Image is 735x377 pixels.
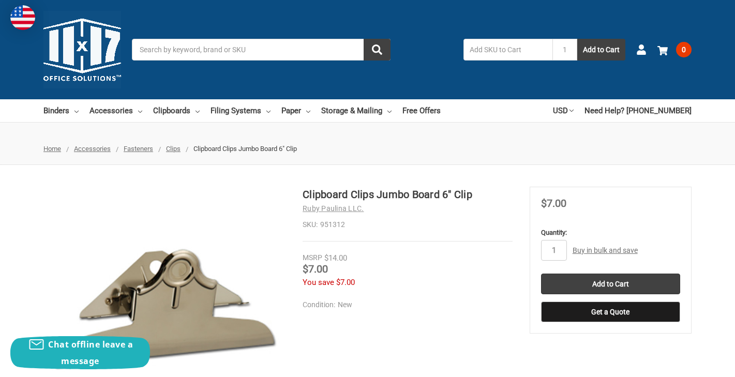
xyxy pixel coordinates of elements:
a: Ruby Paulina LLC. [303,204,364,213]
a: Binders [43,99,79,122]
a: Storage & Mailing [321,99,392,122]
a: USD [553,99,574,122]
div: MSRP [303,252,322,263]
span: Chat offline leave a message [48,339,133,367]
h1: Clipboard Clips Jumbo Board 6" Clip [303,187,513,202]
a: Need Help? [PHONE_NUMBER] [584,99,692,122]
button: Chat offline leave a message [10,336,150,369]
span: $7.00 [303,263,328,275]
input: Add to Cart [541,274,680,294]
span: You save [303,278,334,287]
a: Fasteners [124,145,153,153]
span: Clipboard Clips Jumbo Board 6" Clip [193,145,297,153]
a: Free Offers [402,99,441,122]
dt: SKU: [303,219,318,230]
a: Accessories [89,99,142,122]
a: 0 [657,36,692,63]
a: Clipboards [153,99,200,122]
span: $14.00 [324,253,347,263]
iframe: Google Customer Reviews [650,349,735,377]
a: Accessories [74,145,111,153]
a: Home [43,145,61,153]
span: $7.00 [336,278,355,287]
dt: Condition: [303,299,335,310]
input: Add SKU to Cart [463,39,552,61]
a: Clips [166,145,181,153]
a: Filing Systems [211,99,271,122]
img: duty and tax information for United States [10,5,35,30]
span: 0 [676,42,692,57]
span: $7.00 [541,197,566,209]
label: Quantity: [541,228,680,238]
img: 11x17.com [43,11,121,88]
dd: New [303,299,508,310]
button: Get a Quote [541,301,680,322]
button: Add to Cart [577,39,625,61]
input: Search by keyword, brand or SKU [132,39,391,61]
img: Clipboard Clips Jumbo Board 6" Clip [43,242,286,373]
a: Buy in bulk and save [573,246,638,254]
a: Paper [281,99,310,122]
dd: 951312 [303,219,513,230]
